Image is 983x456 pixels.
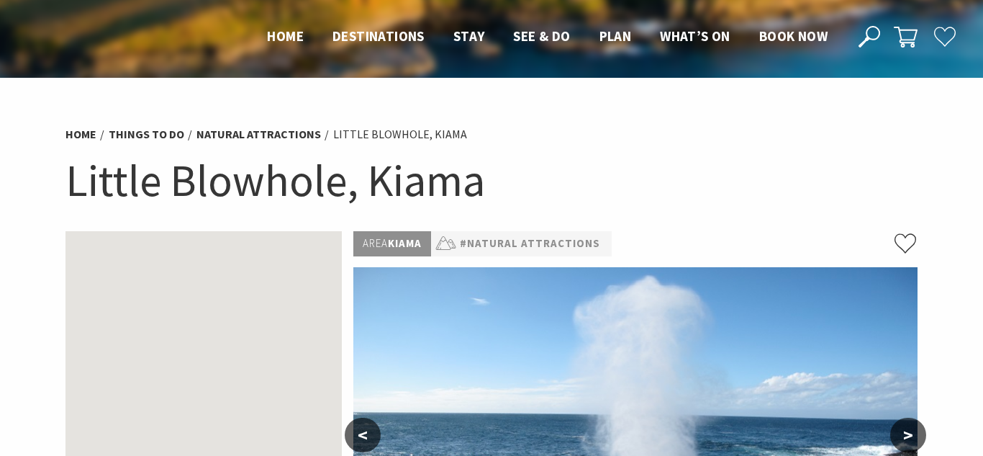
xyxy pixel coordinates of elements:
[453,27,485,45] span: Stay
[267,27,304,45] span: Home
[363,236,388,250] span: Area
[513,27,570,45] span: See & Do
[332,27,425,45] span: Destinations
[333,125,467,144] li: Little Blowhole, Kiama
[599,27,632,45] span: Plan
[109,127,184,142] a: Things To Do
[65,151,918,210] h1: Little Blowhole, Kiama
[345,418,381,452] button: <
[460,235,600,253] a: #Natural Attractions
[660,27,730,45] span: What’s On
[759,27,828,45] span: Book now
[353,231,431,256] p: Kiama
[196,127,321,142] a: Natural Attractions
[890,418,926,452] button: >
[253,25,842,49] nav: Main Menu
[65,127,96,142] a: Home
